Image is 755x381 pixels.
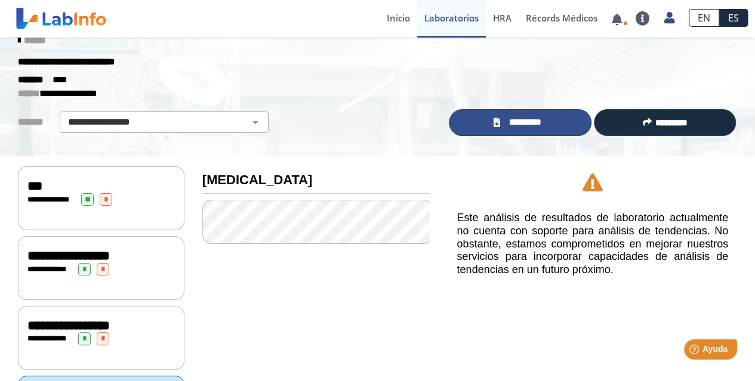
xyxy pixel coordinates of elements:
[493,12,511,24] span: HRA
[719,9,748,27] a: ES
[457,212,728,276] h5: Este análisis de resultados de laboratorio actualmente no cuenta con soporte para análisis de ten...
[689,9,719,27] a: EN
[202,172,313,187] b: [MEDICAL_DATA]
[649,334,742,368] iframe: Help widget launcher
